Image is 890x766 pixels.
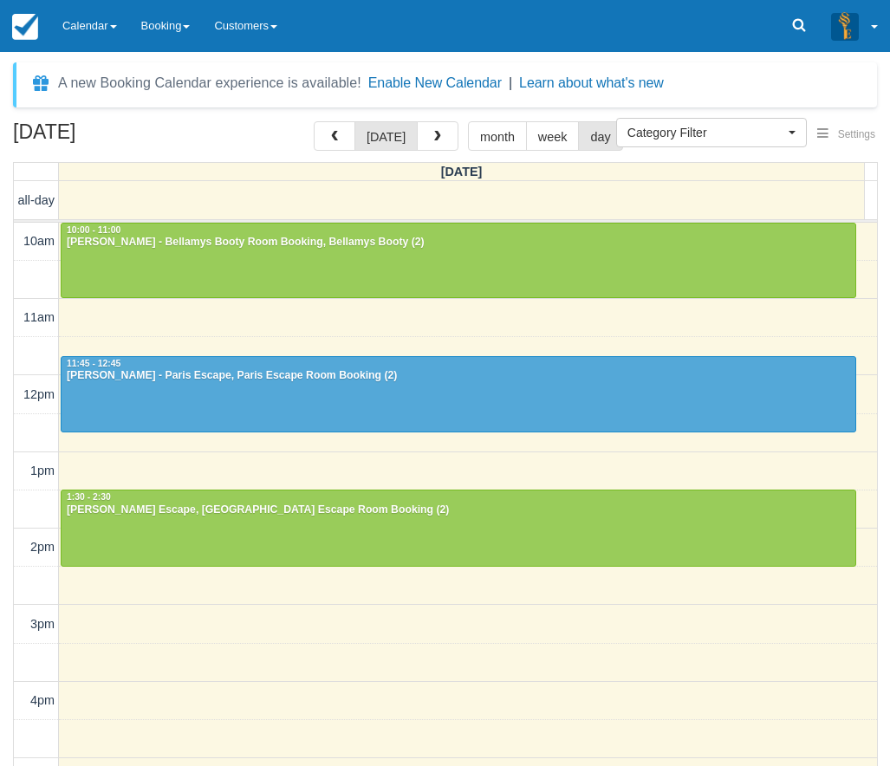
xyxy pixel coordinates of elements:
[30,617,55,631] span: 3pm
[58,73,361,94] div: A new Booking Calendar experience is available!
[23,387,55,401] span: 12pm
[627,124,784,141] span: Category Filter
[838,128,875,140] span: Settings
[30,464,55,477] span: 1pm
[61,356,856,432] a: 11:45 - 12:45[PERSON_NAME] - Paris Escape, Paris Escape Room Booking (2)
[831,12,859,40] img: A3
[441,165,483,179] span: [DATE]
[578,121,622,151] button: day
[368,75,502,92] button: Enable New Calendar
[67,492,111,502] span: 1:30 - 2:30
[509,75,512,90] span: |
[468,121,527,151] button: month
[66,236,851,250] div: [PERSON_NAME] - Bellamys Booty Room Booking, Bellamys Booty (2)
[13,121,232,153] h2: [DATE]
[67,359,120,368] span: 11:45 - 12:45
[61,223,856,299] a: 10:00 - 11:00[PERSON_NAME] - Bellamys Booty Room Booking, Bellamys Booty (2)
[23,234,55,248] span: 10am
[61,490,856,566] a: 1:30 - 2:30[PERSON_NAME] Escape, [GEOGRAPHIC_DATA] Escape Room Booking (2)
[30,540,55,554] span: 2pm
[807,122,886,147] button: Settings
[519,75,664,90] a: Learn about what's new
[30,693,55,707] span: 4pm
[18,193,55,207] span: all-day
[66,503,851,517] div: [PERSON_NAME] Escape, [GEOGRAPHIC_DATA] Escape Room Booking (2)
[67,225,120,235] span: 10:00 - 11:00
[12,14,38,40] img: checkfront-main-nav-mini-logo.png
[66,369,851,383] div: [PERSON_NAME] - Paris Escape, Paris Escape Room Booking (2)
[616,118,807,147] button: Category Filter
[526,121,580,151] button: week
[354,121,418,151] button: [DATE]
[23,310,55,324] span: 11am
